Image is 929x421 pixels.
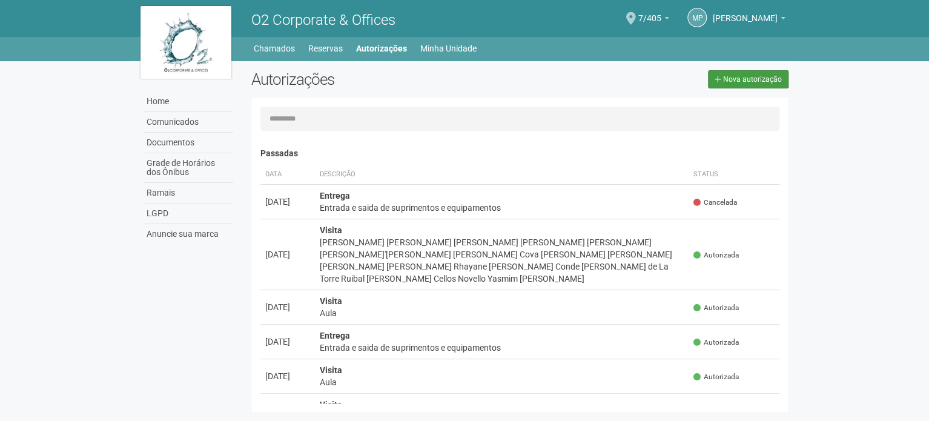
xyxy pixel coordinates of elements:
[638,15,669,25] a: 7/405
[251,12,395,28] span: O2 Corporate & Offices
[320,236,684,285] div: [PERSON_NAME] [PERSON_NAME] [PERSON_NAME] [PERSON_NAME] [PERSON_NAME] [PERSON_NAME]'[PERSON_NAME]...
[144,224,233,244] a: Anuncie sua marca
[320,331,350,340] strong: Entrega
[308,40,343,57] a: Reservas
[251,70,511,88] h2: Autorizações
[320,376,684,388] div: Aula
[320,225,342,235] strong: Visita
[141,6,231,79] img: logo.jpg
[356,40,407,57] a: Autorizações
[713,15,785,25] a: [PERSON_NAME]
[320,191,350,201] strong: Entrega
[320,400,342,409] strong: Visita
[265,336,310,348] div: [DATE]
[144,112,233,133] a: Comunicados
[144,204,233,224] a: LGPD
[254,40,295,57] a: Chamados
[265,370,310,382] div: [DATE]
[320,342,684,354] div: Entrada e saida de suprimentos e equipamentos
[265,248,310,260] div: [DATE]
[320,365,342,375] strong: Visita
[689,165,779,185] th: Status
[420,40,477,57] a: Minha Unidade
[260,149,779,158] h4: Passadas
[320,307,684,319] div: Aula
[260,165,315,185] th: Data
[638,2,661,23] span: 7/405
[687,8,707,27] a: MP
[713,2,778,23] span: Marcia Porto
[693,303,739,313] span: Autorizada
[315,165,689,185] th: Descrição
[144,133,233,153] a: Documentos
[693,250,739,260] span: Autorizada
[144,91,233,112] a: Home
[693,372,739,382] span: Autorizada
[693,197,737,208] span: Cancelada
[723,75,782,84] span: Nova autorização
[265,301,310,313] div: [DATE]
[320,296,342,306] strong: Visita
[144,153,233,183] a: Grade de Horários dos Ônibus
[693,337,739,348] span: Autorizada
[708,70,788,88] a: Nova autorização
[320,202,684,214] div: Entrada e saida de suprimentos e equipamentos
[265,196,310,208] div: [DATE]
[144,183,233,204] a: Ramais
